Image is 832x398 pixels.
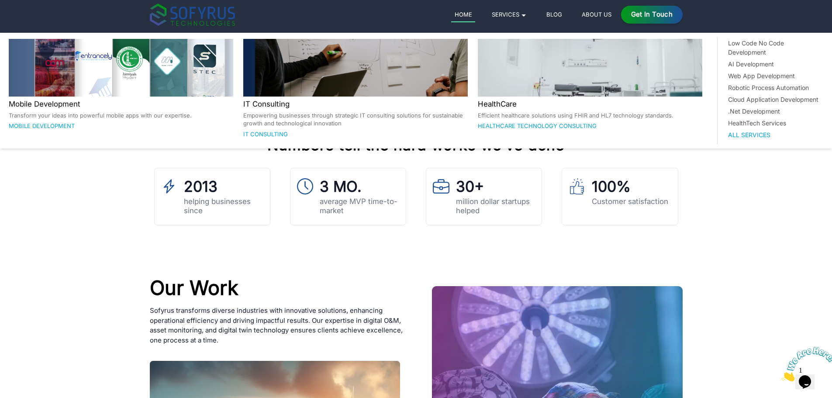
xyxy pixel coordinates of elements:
a: About Us [578,9,615,20]
p: Efficient healthcare solutions using FHIR and HL7 technology standards. [478,111,703,120]
p: million dollar startups helped [456,197,535,215]
img: Software development Company [433,178,449,195]
iframe: chat widget [778,343,832,385]
a: Mobile Development [9,122,75,129]
a: All Services [728,130,820,139]
a: IT Consulting [243,131,288,138]
p: average MVP time-to-market [320,197,399,215]
span: 1 [3,3,7,11]
img: Software development Company [161,178,178,195]
h2: IT Consulting [243,98,468,110]
a: AI Development [728,59,820,69]
p: Empowering businesses through strategic IT consulting solutions for sustainable growth and techno... [243,111,468,128]
a: Home [451,9,475,22]
a: .Net Development [728,107,820,116]
a: Get in Touch [621,6,683,24]
a: Services 🞃 [488,9,530,20]
a: Robotic Process Automation [728,83,820,92]
img: Chat attention grabber [3,3,58,38]
h4: 30+ [456,178,535,195]
h4: 3 MO. [320,178,399,195]
a: Healthcare Technology Consulting [478,122,597,129]
p: helping businesses since [184,197,263,215]
h4: 100% [592,178,668,195]
h2: HealthCare [478,98,703,110]
p: Customer satisfaction [592,197,668,206]
a: HealthTech Services [728,118,820,128]
a: Blog [543,9,565,20]
img: sofyrus [150,3,235,26]
img: Software development Company [297,178,314,195]
h2: Mobile Development [9,98,234,110]
a: Low Code No Code Development [728,38,820,57]
h2: Our Work [150,278,413,298]
a: Cloud Application Development [728,95,820,104]
h4: 2013 [184,178,263,195]
p: Transform your ideas into powerful mobile apps with our expertise. [9,111,234,120]
a: Web App Development [728,71,820,80]
p: Sofyrus transforms diverse industries with innovative solutions, enhancing operational efficiency... [150,306,413,345]
img: Software development Company [569,178,585,195]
